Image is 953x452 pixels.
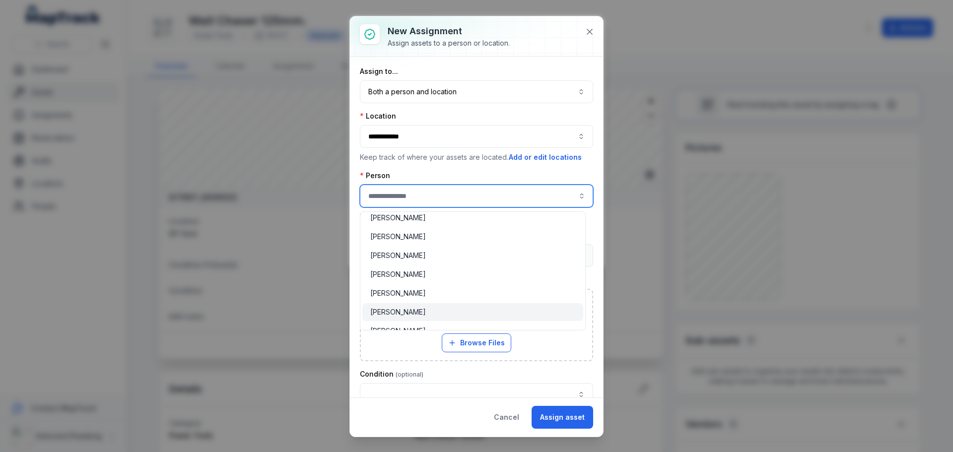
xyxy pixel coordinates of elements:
[360,185,593,207] input: assignment-add:person-label
[370,232,426,242] span: [PERSON_NAME]
[370,307,426,317] span: [PERSON_NAME]
[370,251,426,260] span: [PERSON_NAME]
[370,269,426,279] span: [PERSON_NAME]
[370,326,426,336] span: [PERSON_NAME]
[370,213,426,223] span: [PERSON_NAME]
[370,288,426,298] span: [PERSON_NAME]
